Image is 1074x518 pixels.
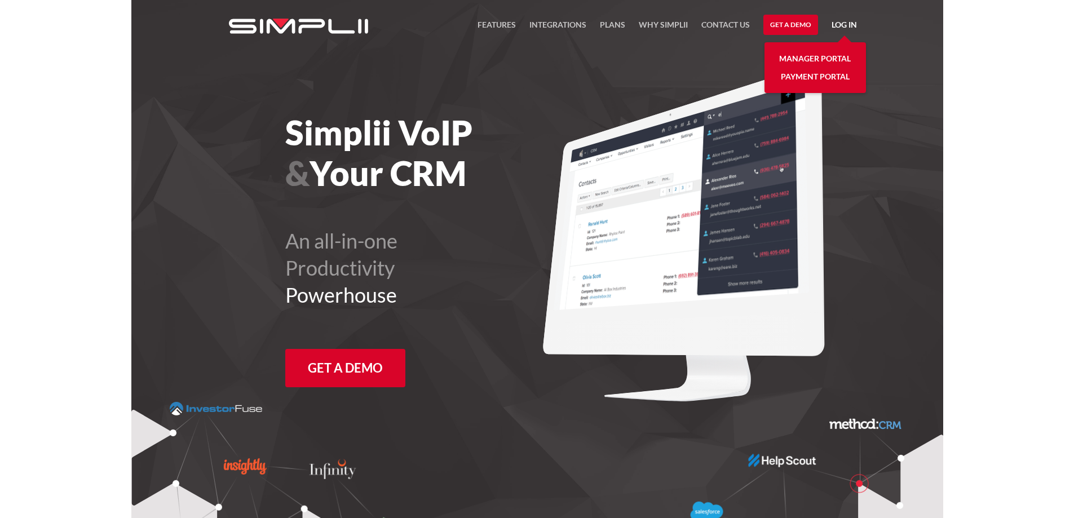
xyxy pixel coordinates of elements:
h2: An all-in-one Productivity [285,227,599,308]
a: Plans [600,18,625,38]
a: Contact US [701,18,750,38]
h1: Simplii VoIP Your CRM [285,112,599,193]
a: FEATURES [478,18,516,38]
a: Manager Portal [779,50,851,68]
span: & [285,153,310,193]
a: Why Simplii [639,18,688,38]
img: Simplii [229,19,368,34]
a: Get a Demo [763,15,818,35]
a: Get a Demo [285,349,405,387]
a: Log in [832,18,857,35]
a: Payment Portal [781,68,850,86]
span: Powerhouse [285,282,397,307]
a: Integrations [529,18,586,38]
